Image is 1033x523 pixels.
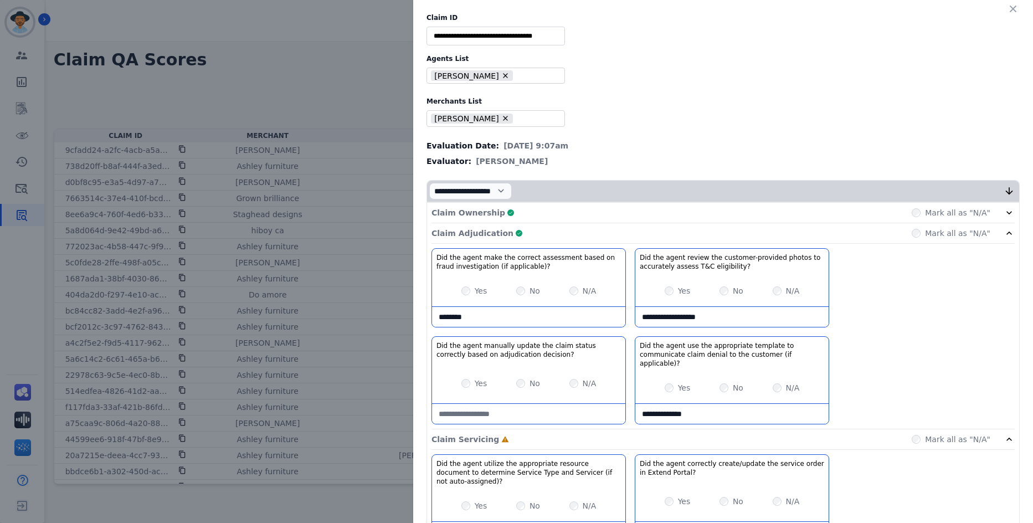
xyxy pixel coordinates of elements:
[475,285,487,296] label: Yes
[678,382,691,393] label: Yes
[530,378,540,389] label: No
[426,156,1020,167] div: Evaluator:
[678,496,691,507] label: Yes
[476,156,548,167] span: [PERSON_NAME]
[426,140,1020,151] div: Evaluation Date:
[431,207,505,218] p: Claim Ownership
[925,434,990,445] label: Mark all as "N/A"
[429,112,558,125] ul: selected options
[431,228,513,239] p: Claim Adjudication
[501,71,510,80] button: Remove Latisha Williams
[786,285,800,296] label: N/A
[436,253,621,271] h3: Did the agent make the correct assessment based on fraud investigation (if applicable)?
[583,378,597,389] label: N/A
[431,114,513,124] li: [PERSON_NAME]
[786,496,800,507] label: N/A
[733,285,743,296] label: No
[678,285,691,296] label: Yes
[733,496,743,507] label: No
[426,13,1020,22] label: Claim ID
[925,207,990,218] label: Mark all as "N/A"
[503,140,568,151] span: [DATE] 9:07am
[786,382,800,393] label: N/A
[733,382,743,393] label: No
[583,285,597,296] label: N/A
[501,114,510,122] button: Remove Ashley - Reguard
[925,228,990,239] label: Mark all as "N/A"
[475,378,487,389] label: Yes
[475,500,487,511] label: Yes
[436,341,621,359] h3: Did the agent manually update the claim status correctly based on adjudication decision?
[431,70,513,81] li: [PERSON_NAME]
[583,500,597,511] label: N/A
[429,69,558,83] ul: selected options
[640,341,824,368] h3: Did the agent use the appropriate template to communicate claim denial to the customer (if applic...
[640,253,824,271] h3: Did the agent review the customer-provided photos to accurately assess T&C eligibility?
[530,285,540,296] label: No
[436,459,621,486] h3: Did the agent utilize the appropriate resource document to determine Service Type and Servicer (i...
[530,500,540,511] label: No
[426,97,1020,106] label: Merchants List
[640,459,824,477] h3: Did the agent correctly create/update the service order in Extend Portal?
[431,434,499,445] p: Claim Servicing
[426,54,1020,63] label: Agents List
